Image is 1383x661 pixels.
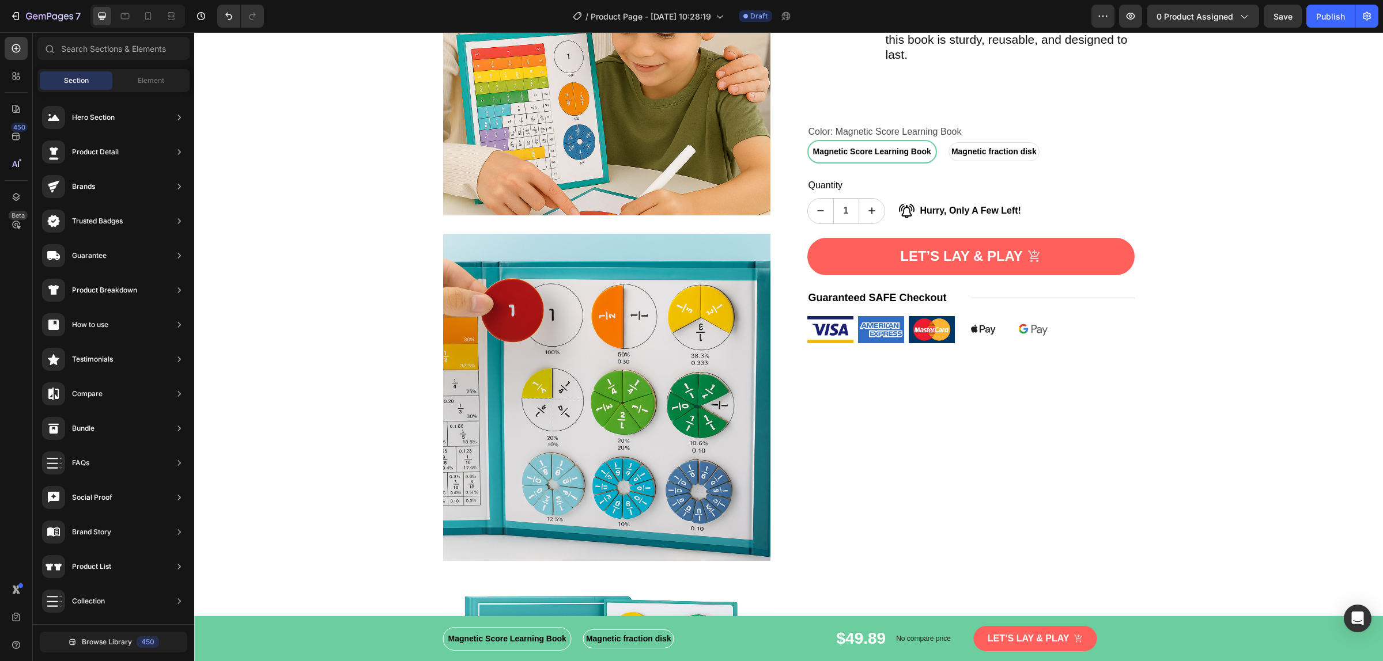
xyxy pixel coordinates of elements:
div: Hero Section [72,112,115,123]
div: Beta [9,211,28,220]
button: Publish [1306,5,1355,28]
button: Save [1264,5,1302,28]
span: Element [138,75,164,86]
img: Alt Image [715,284,761,311]
span: Product Page - [DATE] 10:28:19 [591,10,711,22]
div: Product List [72,561,111,572]
div: Publish [1316,10,1345,22]
legend: Color: Magnetic Score Learning Book [613,92,769,108]
span: Draft [750,11,768,21]
button: Let’s lay & play [780,594,903,618]
button: Let’s lay & play [613,206,940,243]
img: Alt Image [816,284,862,311]
div: Bundle [72,423,95,434]
div: Testimonials [72,354,113,365]
img: Alt Image [664,284,710,311]
div: Let’s lay & play [706,216,829,233]
div: How to use [72,319,108,330]
button: 0 product assigned [1147,5,1259,28]
div: Social Proof [72,492,112,503]
span: Magnetic fraction disk [755,113,845,126]
div: Brand Story [72,526,111,538]
div: Brands [72,181,95,192]
div: 450 [137,636,159,648]
button: 7 [5,5,86,28]
p: Hurry, Only A Few Left! [726,172,827,185]
input: Search Sections & Elements [37,37,190,60]
span: Magnetic fraction disk [390,601,479,613]
img: Alt Image [613,284,659,311]
div: Guarantee [72,250,107,261]
iframe: Design area [194,32,1383,661]
span: Magnetic Score Learning Book [252,601,375,613]
div: Product Detail [72,146,119,158]
button: Browse Library450 [40,632,187,652]
span: Magnetic Score Learning Book [617,113,739,126]
p: 7 [75,9,81,23]
div: Compare [72,388,103,400]
img: Alt Image [705,172,720,186]
div: Trusted Badges [72,215,123,227]
span: Save [1274,12,1293,21]
div: Let’s lay & play [793,601,875,611]
div: Undo/Redo [217,5,264,28]
div: FAQs [72,457,89,469]
div: Product Breakdown [72,284,137,296]
span: Section [64,75,89,86]
span: / [585,10,588,22]
span: Browse Library [82,637,132,647]
div: Collection [72,595,105,607]
div: Open Intercom Messenger [1344,605,1371,632]
button: decrement [614,166,639,191]
img: Alt Image [765,284,811,311]
div: 450 [11,123,28,132]
div: $49.89 [641,593,693,620]
button: increment [665,166,690,191]
input: quantity [639,166,665,191]
p: No compare price [702,603,757,610]
p: Guaranteed SAFE Checkout [614,258,776,273]
div: Quantity [613,145,940,161]
span: 0 product assigned [1157,10,1233,22]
